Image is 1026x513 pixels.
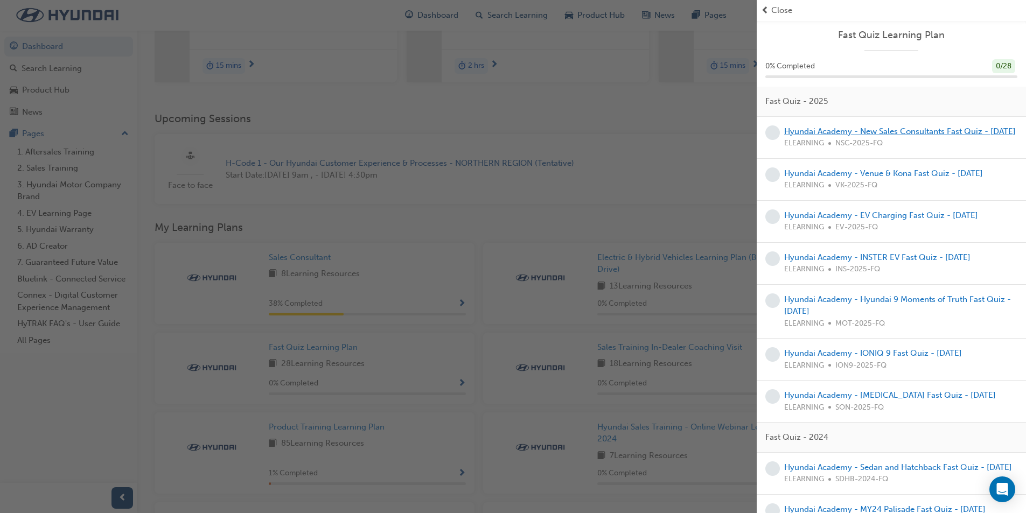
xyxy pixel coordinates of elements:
[784,348,962,358] a: Hyundai Academy - IONIQ 9 Fast Quiz - [DATE]
[835,318,885,330] span: MOT-2025-FQ
[835,402,884,414] span: SON-2025-FQ
[784,294,1011,317] a: Hyundai Academy - Hyundai 9 Moments of Truth Fast Quiz - [DATE]
[771,4,792,17] span: Close
[765,125,780,140] span: learningRecordVerb_NONE-icon
[784,263,824,276] span: ELEARNING
[765,209,780,224] span: learningRecordVerb_NONE-icon
[784,462,1012,472] a: Hyundai Academy - Sedan and Hatchback Fast Quiz - [DATE]
[765,167,780,182] span: learningRecordVerb_NONE-icon
[765,431,828,444] span: Fast Quiz - 2024
[835,360,887,372] span: ION9-2025-FQ
[761,4,1022,17] button: prev-iconClose
[765,347,780,362] span: learningRecordVerb_NONE-icon
[765,251,780,266] span: learningRecordVerb_NONE-icon
[784,127,1016,136] a: Hyundai Academy - New Sales Consultants Fast Quiz - [DATE]
[989,476,1015,502] div: Open Intercom Messenger
[835,179,877,192] span: VK-2025-FQ
[784,179,824,192] span: ELEARNING
[784,221,824,234] span: ELEARNING
[765,95,828,108] span: Fast Quiz - 2025
[765,29,1017,41] a: Fast Quiz Learning Plan
[992,59,1015,74] div: 0 / 28
[784,318,824,330] span: ELEARNING
[784,473,824,486] span: ELEARNING
[784,390,996,400] a: Hyundai Academy - [MEDICAL_DATA] Fast Quiz - [DATE]
[835,137,883,150] span: NSC-2025-FQ
[835,473,888,486] span: SDHB-2024-FQ
[765,389,780,404] span: learningRecordVerb_NONE-icon
[784,402,824,414] span: ELEARNING
[761,4,769,17] span: prev-icon
[784,252,971,262] a: Hyundai Academy - INSTER EV Fast Quiz - [DATE]
[784,210,978,220] a: Hyundai Academy - EV Charging Fast Quiz - [DATE]
[784,137,824,150] span: ELEARNING
[835,221,878,234] span: EV-2025-FQ
[765,60,815,73] span: 0 % Completed
[765,461,780,476] span: learningRecordVerb_NONE-icon
[784,360,824,372] span: ELEARNING
[835,263,880,276] span: INS-2025-FQ
[765,293,780,308] span: learningRecordVerb_NONE-icon
[784,168,983,178] a: Hyundai Academy - Venue & Kona Fast Quiz - [DATE]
